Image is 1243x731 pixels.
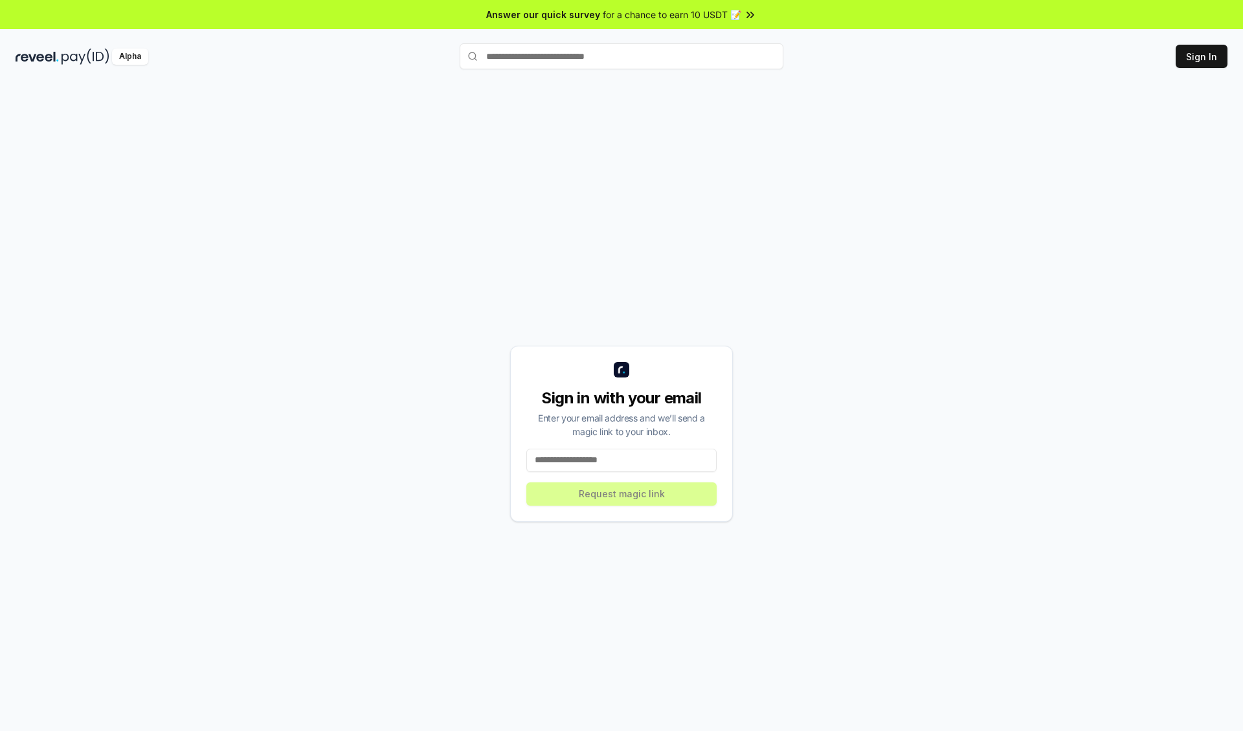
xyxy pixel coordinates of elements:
img: pay_id [62,49,109,65]
button: Sign In [1176,45,1227,68]
div: Enter your email address and we’ll send a magic link to your inbox. [526,411,717,438]
img: logo_small [614,362,629,377]
div: Sign in with your email [526,388,717,409]
span: for a chance to earn 10 USDT 📝 [603,8,741,21]
img: reveel_dark [16,49,59,65]
div: Alpha [112,49,148,65]
span: Answer our quick survey [486,8,600,21]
